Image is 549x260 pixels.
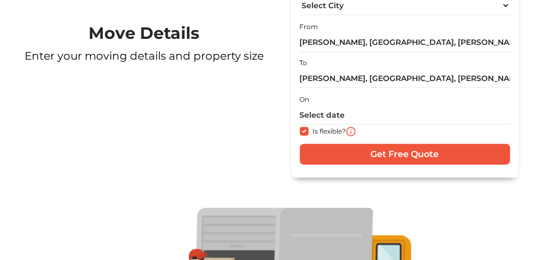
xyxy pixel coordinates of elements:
[313,125,346,136] label: Is flexible?
[300,69,510,88] input: Locality
[300,33,510,52] input: Locality
[300,144,510,165] input: Get Free Quote
[300,106,510,125] input: Select date
[22,48,266,64] p: Enter your moving details and property size
[22,24,266,43] h1: Move Details
[300,22,318,32] label: From
[300,58,308,68] label: To
[300,95,310,105] label: On
[346,127,356,136] img: i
